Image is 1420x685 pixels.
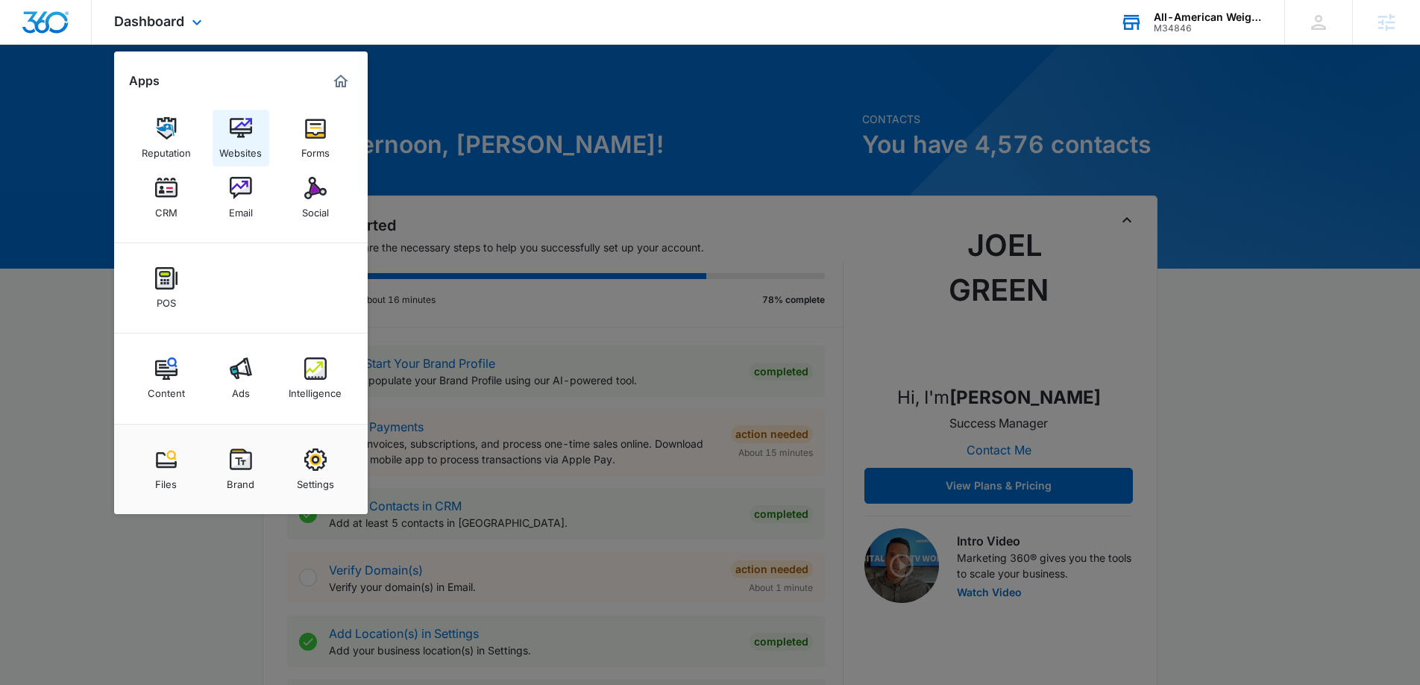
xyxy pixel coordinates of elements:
[229,199,253,219] div: Email
[289,380,342,399] div: Intelligence
[1154,23,1263,34] div: account id
[148,380,185,399] div: Content
[213,441,269,498] a: Brand
[1154,11,1263,23] div: account name
[129,74,160,88] h2: Apps
[301,140,330,159] div: Forms
[287,110,344,166] a: Forms
[138,350,195,407] a: Content
[287,169,344,226] a: Social
[155,471,177,490] div: Files
[138,441,195,498] a: Files
[155,199,177,219] div: CRM
[213,350,269,407] a: Ads
[287,441,344,498] a: Settings
[297,471,334,490] div: Settings
[142,140,191,159] div: Reputation
[232,380,250,399] div: Ads
[227,471,254,490] div: Brand
[302,199,329,219] div: Social
[138,169,195,226] a: CRM
[219,140,262,159] div: Websites
[213,169,269,226] a: Email
[138,110,195,166] a: Reputation
[287,350,344,407] a: Intelligence
[157,290,176,309] div: POS
[329,69,353,93] a: Marketing 360® Dashboard
[114,13,184,29] span: Dashboard
[213,110,269,166] a: Websites
[138,260,195,316] a: POS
